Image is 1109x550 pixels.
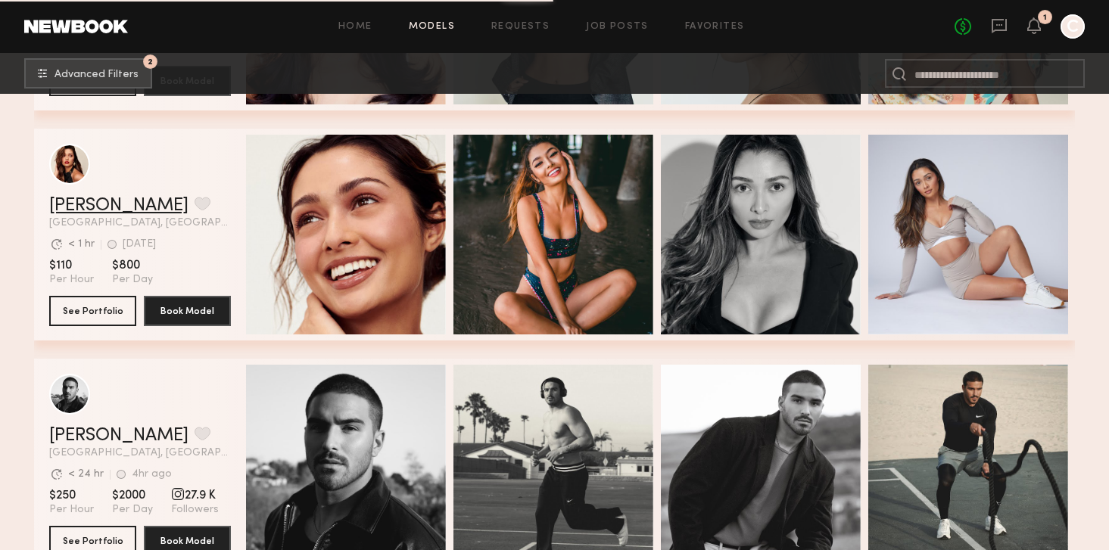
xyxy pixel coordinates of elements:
[49,427,188,445] a: [PERSON_NAME]
[685,22,745,32] a: Favorites
[731,459,822,473] span: Quick Preview
[939,229,1030,243] span: Quick Preview
[939,459,1030,473] span: Quick Preview
[112,273,153,287] span: Per Day
[524,459,615,473] span: Quick Preview
[171,488,219,503] span: 27.9 K
[49,503,94,517] span: Per Hour
[55,70,139,80] span: Advanced Filters
[409,22,455,32] a: Models
[112,488,153,503] span: $2000
[49,258,94,273] span: $110
[24,58,152,89] button: 2Advanced Filters
[316,459,407,473] span: Quick Preview
[524,229,615,243] span: Quick Preview
[586,22,649,32] a: Job Posts
[49,488,94,503] span: $250
[49,273,94,287] span: Per Hour
[171,503,219,517] span: Followers
[132,469,172,480] div: 4hr ago
[49,218,231,228] span: [GEOGRAPHIC_DATA], [GEOGRAPHIC_DATA]
[491,22,550,32] a: Requests
[123,239,156,250] div: [DATE]
[144,296,231,326] button: Book Model
[1043,14,1047,22] div: 1
[338,22,372,32] a: Home
[49,296,136,326] button: See Portfolio
[148,58,153,65] span: 2
[316,229,407,243] span: Quick Preview
[112,258,153,273] span: $800
[112,503,153,517] span: Per Day
[68,469,104,480] div: < 24 hr
[49,197,188,215] a: [PERSON_NAME]
[1061,14,1085,39] a: C
[49,448,231,458] span: [GEOGRAPHIC_DATA], [GEOGRAPHIC_DATA]
[68,239,95,250] div: < 1 hr
[731,229,822,243] span: Quick Preview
